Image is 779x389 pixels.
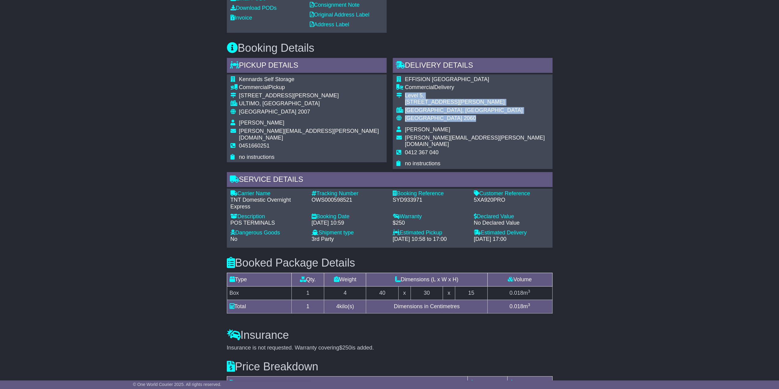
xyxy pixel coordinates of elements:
div: No Declared Value [474,220,549,226]
div: Tracking Number [312,190,387,197]
div: Service Details [227,172,552,189]
span: 0.018 [509,290,523,296]
div: [STREET_ADDRESS][PERSON_NAME] [405,99,549,106]
td: m [487,300,552,313]
td: Dimensions (L x W x H) [366,273,487,286]
div: [DATE] 10:59 [312,220,387,226]
div: 5XA920PRO [474,197,549,204]
h3: Price Breakdown [227,361,552,373]
h3: Insurance [227,329,552,341]
div: OWS000598521 [312,197,387,204]
div: TNT Domestic Overnight Express [230,197,305,210]
td: Weight [324,273,366,286]
td: x [443,286,455,300]
a: Invoice [230,15,252,21]
div: Level 5, [405,92,549,99]
td: m [487,286,552,300]
div: Declared Value [474,213,549,220]
td: 1 [292,286,324,300]
td: 1 [292,300,324,313]
a: Original Address Label [310,12,369,18]
td: 40 [366,286,399,300]
span: EFFISION [GEOGRAPHIC_DATA] [405,76,489,82]
div: Delivery [405,84,549,91]
td: kilo(s) [324,300,366,313]
div: ULTIMO, [GEOGRAPHIC_DATA] [239,100,383,107]
div: [DATE] 10:58 to 17:00 [393,236,468,243]
div: [STREET_ADDRESS][PERSON_NAME] [239,92,383,99]
div: Insurance is not requested. Warranty covering is added. [227,345,552,351]
div: Estimated Delivery [474,230,549,236]
span: © One World Courier 2025. All rights reserved. [133,382,221,387]
div: Shipment type [312,230,387,236]
span: [PERSON_NAME][EMAIL_ADDRESS][PERSON_NAME][DOMAIN_NAME] [405,135,545,148]
div: $250 [393,220,468,226]
span: 0.018 [509,303,523,309]
span: 3rd Party [312,236,334,242]
div: Delivery Details [393,58,552,74]
span: [PERSON_NAME] [405,126,450,133]
sup: 3 [528,302,530,307]
span: 4 [336,303,339,309]
span: [PERSON_NAME][EMAIL_ADDRESS][PERSON_NAME][DOMAIN_NAME] [239,128,379,141]
div: Estimated Pickup [393,230,468,236]
td: Type [227,273,292,286]
div: [GEOGRAPHIC_DATA], [GEOGRAPHIC_DATA] [405,107,549,114]
td: Dimensions in Centimetres [366,300,487,313]
span: 0412 367 040 [405,149,439,155]
span: no instructions [405,160,440,166]
span: $250 [339,345,351,351]
sup: 3 [528,289,530,294]
div: Description [230,213,305,220]
div: POS TERMINALS [230,220,305,226]
span: Commercial [405,84,434,90]
a: Address Label [310,21,349,28]
div: Warranty [393,213,468,220]
a: Consignment Note [310,2,360,8]
span: no instructions [239,154,275,160]
div: Booking Date [312,213,387,220]
div: Carrier Name [230,190,305,197]
div: SYD933971 [393,197,468,204]
span: 0451660251 [239,143,270,149]
span: [GEOGRAPHIC_DATA] [405,115,462,121]
span: 2007 [298,109,310,115]
span: No [230,236,238,242]
h3: Booked Package Details [227,257,552,269]
span: Kennards Self Storage [239,76,294,82]
td: 4 [324,286,366,300]
td: x [399,286,410,300]
h3: Booking Details [227,42,552,54]
span: [GEOGRAPHIC_DATA] [239,109,296,115]
div: Pickup [239,84,383,91]
div: Pickup Details [227,58,387,74]
span: [PERSON_NAME] [239,120,284,126]
span: Commercial [239,84,268,90]
a: Download PODs [230,5,277,11]
td: Qty. [292,273,324,286]
div: Dangerous Goods [230,230,305,236]
td: Total [227,300,292,313]
td: Volume [487,273,552,286]
div: Customer Reference [474,190,549,197]
td: 30 [410,286,443,300]
div: Booking Reference [393,190,468,197]
span: 2060 [464,115,476,121]
td: 15 [455,286,487,300]
div: [DATE] 17:00 [474,236,549,243]
td: Box [227,286,292,300]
